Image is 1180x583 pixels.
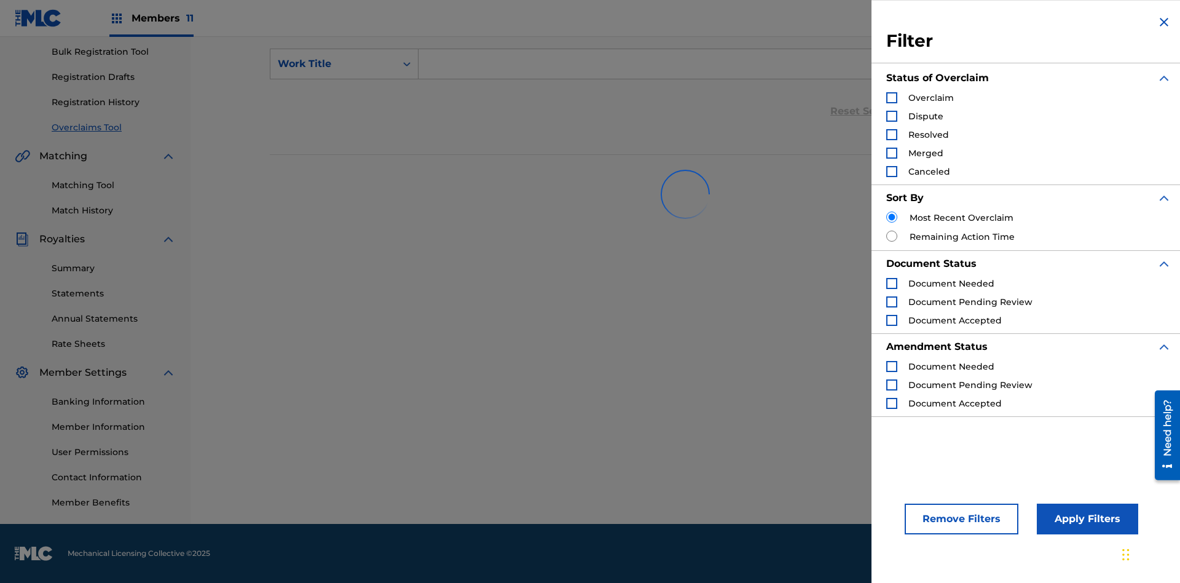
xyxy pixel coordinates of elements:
span: Document Pending Review [908,379,1032,391]
img: MLC Logo [15,9,62,27]
button: Remove Filters [905,504,1018,534]
span: Members [132,11,194,25]
span: Dispute [908,111,943,122]
strong: Status of Overclaim [886,72,989,84]
a: Contact Information [52,471,176,484]
span: Resolved [908,129,949,140]
img: expand [161,232,176,247]
span: Merged [908,148,943,159]
form: Search Form [270,49,1101,136]
div: Work Title [278,57,388,71]
a: Member Information [52,421,176,434]
a: Member Benefits [52,496,176,509]
img: preloader [651,160,720,229]
a: Statements [52,287,176,300]
span: Document Accepted [908,398,1002,409]
img: Member Settings [15,365,29,380]
button: Apply Filters [1037,504,1138,534]
iframe: Resource Center [1146,386,1180,486]
a: Registration Drafts [52,71,176,84]
iframe: Chat Widget [1119,524,1180,583]
span: Document Needed [908,361,994,372]
strong: Amendment Status [886,341,988,352]
span: 11 [186,12,194,24]
a: Bulk Registration Tool [52,46,176,58]
img: Matching [15,149,30,164]
img: expand [1157,256,1171,271]
span: Overclaim [908,92,954,103]
img: logo [15,546,53,561]
span: Document Needed [908,278,994,289]
strong: Document Status [886,258,977,269]
a: Matching Tool [52,179,176,192]
a: Overclaims Tool [52,121,176,134]
a: Registration History [52,96,176,109]
h3: Filter [886,30,1171,52]
a: Banking Information [52,395,176,408]
img: expand [161,365,176,380]
div: Drag [1122,536,1130,573]
img: expand [1157,71,1171,85]
label: Remaining Action Time [910,231,1015,244]
img: expand [161,149,176,164]
img: close [1157,15,1171,30]
span: Matching [39,149,87,164]
span: Royalties [39,232,85,247]
a: User Permissions [52,446,176,459]
span: Document Pending Review [908,296,1032,307]
img: Royalties [15,232,29,247]
a: Annual Statements [52,312,176,325]
span: Document Accepted [908,315,1002,326]
a: Summary [52,262,176,275]
a: Match History [52,204,176,217]
img: expand [1157,339,1171,354]
span: Mechanical Licensing Collective © 2025 [68,548,210,559]
img: expand [1157,191,1171,205]
span: Member Settings [39,365,127,380]
img: Top Rightsholders [109,11,124,26]
a: Rate Sheets [52,338,176,351]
